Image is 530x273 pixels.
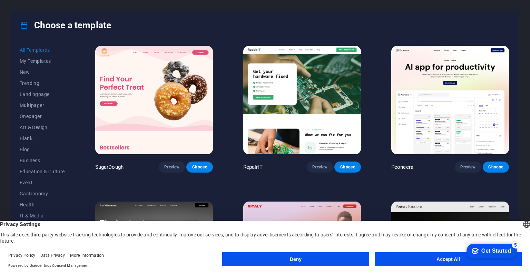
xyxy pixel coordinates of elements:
[20,47,65,53] span: All Templates
[20,56,65,67] button: My Templates
[186,162,213,173] button: Choose
[243,46,361,154] img: RepairIT
[20,8,50,14] div: Get Started
[20,45,65,56] button: All Templates
[334,162,361,173] button: Choose
[20,202,65,207] span: Health
[460,164,475,170] span: Preview
[20,188,65,199] button: Gastronomy
[20,20,111,31] h4: Choose a template
[159,162,185,173] button: Preview
[20,89,65,100] button: Landingpage
[20,144,65,155] button: Blog
[312,164,327,170] span: Preview
[243,164,263,170] p: RepairIT
[20,80,65,86] span: Trending
[20,155,65,166] button: Business
[20,78,65,89] button: Trending
[95,46,213,154] img: SugarDough
[20,100,65,111] button: Multipager
[20,114,65,119] span: Onepager
[20,133,65,144] button: Blank
[488,164,503,170] span: Choose
[20,147,65,152] span: Blog
[6,3,56,18] div: Get Started 5 items remaining, 0% complete
[20,136,65,141] span: Blank
[391,164,413,170] p: Peoneera
[391,46,509,154] img: Peoneera
[20,180,65,185] span: Event
[20,125,65,130] span: Art & Design
[192,164,207,170] span: Choose
[20,210,65,221] button: IT & Media
[20,58,65,64] span: My Templates
[20,122,65,133] button: Art & Design
[20,103,65,108] span: Multipager
[20,199,65,210] button: Health
[20,213,65,218] span: IT & Media
[483,162,509,173] button: Choose
[164,164,179,170] span: Preview
[20,67,65,78] button: New
[340,164,355,170] span: Choose
[455,162,481,173] button: Preview
[20,158,65,163] span: Business
[20,191,65,196] span: Gastronomy
[20,91,65,97] span: Landingpage
[51,1,58,8] div: 5
[95,164,124,170] p: SugarDough
[20,177,65,188] button: Event
[307,162,333,173] button: Preview
[20,69,65,75] span: New
[20,111,65,122] button: Onepager
[20,169,65,174] span: Education & Culture
[20,166,65,177] button: Education & Culture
